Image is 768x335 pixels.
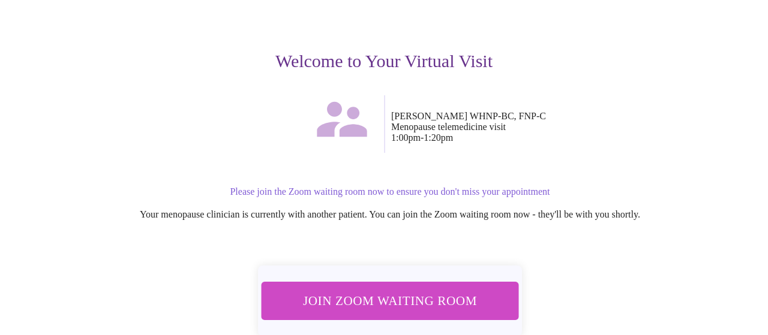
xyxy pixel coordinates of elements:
p: Your menopause clinician is currently with another patient. You can join the Zoom waiting room no... [31,209,749,220]
p: Please join the Zoom waiting room now to ensure you don't miss your appointment [31,186,749,197]
h3: Welcome to Your Virtual Visit [19,51,749,71]
button: Join Zoom Waiting Room [261,282,519,320]
span: Join Zoom Waiting Room [277,290,503,312]
p: [PERSON_NAME] WHNP-BC, FNP-C Menopause telemedicine visit 1:00pm - 1:20pm [391,111,749,143]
